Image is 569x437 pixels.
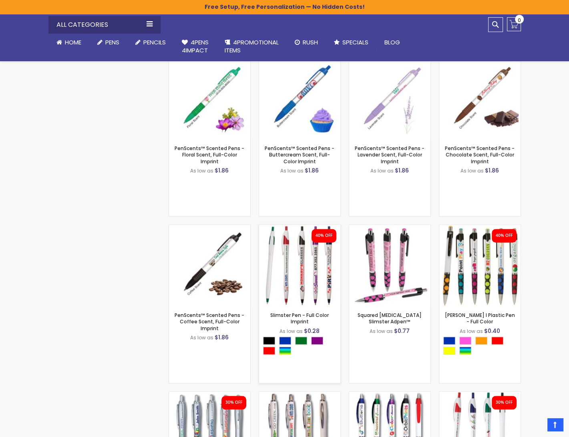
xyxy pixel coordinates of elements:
div: Orange [475,337,487,345]
div: Purple [311,337,323,345]
div: 40% OFF [496,233,513,239]
div: Select A Color [263,337,340,357]
img: PenScents™ Scented Pens - Coffee Scent, Full-Color Imprint [169,225,250,306]
span: $0.28 [304,327,320,335]
a: [PERSON_NAME] I Plastic Pen - Full Color [445,312,515,325]
a: PenScents™ Scented Pens - Buttercream Scent, Full-Color Imprint [259,58,340,64]
a: Squared [MEDICAL_DATA] Slimster Adpen™ [358,312,422,325]
div: Red [491,337,503,345]
a: iSlimster II Pen - Full Color Imprint [439,391,521,398]
span: As low as [460,328,483,335]
a: PenScents™ Scented Pens - Lavender Scent, Full-Color Imprint [355,145,424,164]
a: 0 [507,17,521,31]
a: PenScents™ Scented Pens - Chocolate Scent, Full-Color Imprint [439,58,521,64]
span: $0.40 [484,327,500,335]
a: PenScents™ Scented Pens - Coffee Scent, Full-Color Imprint [169,225,250,231]
img: PenScents™ Scented Pens - Chocolate Scent, Full-Color Imprint [439,58,521,139]
div: Blue [279,337,291,345]
span: Pens [105,38,119,46]
span: As low as [370,328,393,335]
span: Specials [342,38,368,46]
a: PenScents™ Scented Pens - Chocolate Scent, Full-Color Imprint [445,145,515,164]
a: 4Pens4impact [174,34,217,60]
div: Yellow [443,347,455,355]
span: As low as [190,167,213,174]
span: $1.86 [215,333,229,341]
a: Slimster Pen - Full Color Imprint [270,312,329,325]
a: Pens [89,34,127,51]
a: Pencils [127,34,174,51]
a: PenScents™ Scented Pens - Coffee Scent, Full-Color Imprint [175,312,244,331]
div: Assorted [459,347,471,355]
img: PenScents™ Scented Pens - Floral Scent, Full-Color Imprint [169,58,250,139]
a: PenScents™ Scented Pens - Buttercream Scent, Full-Color Imprint [265,145,334,164]
a: Rush [287,34,326,51]
img: Madeline I Plastic Pen - Full Color [439,225,521,306]
span: 4PROMOTIONAL ITEMS [225,38,279,54]
a: PenScents™ Scented Pens - Floral Scent, Full-Color Imprint [175,145,244,164]
span: $1.86 [485,166,499,174]
span: $1.86 [215,166,229,174]
span: Blog [384,38,400,46]
span: As low as [279,328,303,335]
span: $1.86 [395,166,409,174]
span: As low as [190,334,213,341]
div: Red [263,347,275,355]
img: PenScents™ Scented Pens - Lavender Scent, Full-Color Imprint [349,58,430,139]
img: Squared Breast Cancer Slimster Adpen™ [349,225,430,306]
span: $0.77 [394,327,410,335]
a: Home [48,34,89,51]
a: Specials [326,34,376,51]
span: Home [65,38,81,46]
div: Assorted [279,347,291,355]
a: Madeline I Plastic Pen - Full Color [439,225,521,231]
a: Basset III Pen - Full Color Imprint [259,391,340,398]
div: Black [263,337,275,345]
img: Slimster Pen - Full Color Imprint [259,225,340,306]
div: Green [295,337,307,345]
div: 30% OFF [496,400,513,405]
img: PenScents™ Scented Pens - Buttercream Scent, Full-Color Imprint [259,58,340,139]
div: 30% OFF [225,400,242,405]
span: As low as [370,167,394,174]
span: Rush [303,38,318,46]
span: 0 [518,16,521,24]
a: PenScents™ Scented Pens - Lavender Scent, Full-Color Imprint [349,58,430,64]
a: Squared Breast Cancer Slimster Adpen™ [349,225,430,231]
span: As low as [280,167,304,174]
a: PenScents™ Scented Pens - Floral Scent, Full-Color Imprint [169,58,250,64]
span: Pencils [143,38,166,46]
a: Blog [376,34,408,51]
span: As low as [460,167,484,174]
div: Pink [459,337,471,345]
div: Select A Color [443,337,521,357]
span: $1.86 [305,166,319,174]
div: All Categories [48,16,161,34]
a: Denya Pen - Full Color Imprint [349,391,430,398]
div: 40% OFF [316,233,332,239]
a: 4PROMOTIONALITEMS [217,34,287,60]
div: Blue [443,337,455,345]
a: Top [547,418,563,431]
span: 4Pens 4impact [182,38,209,54]
a: Basset II Pen - Full Color Imprint [169,391,250,398]
a: Slimster Pen - Full Color Imprint [259,225,340,231]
